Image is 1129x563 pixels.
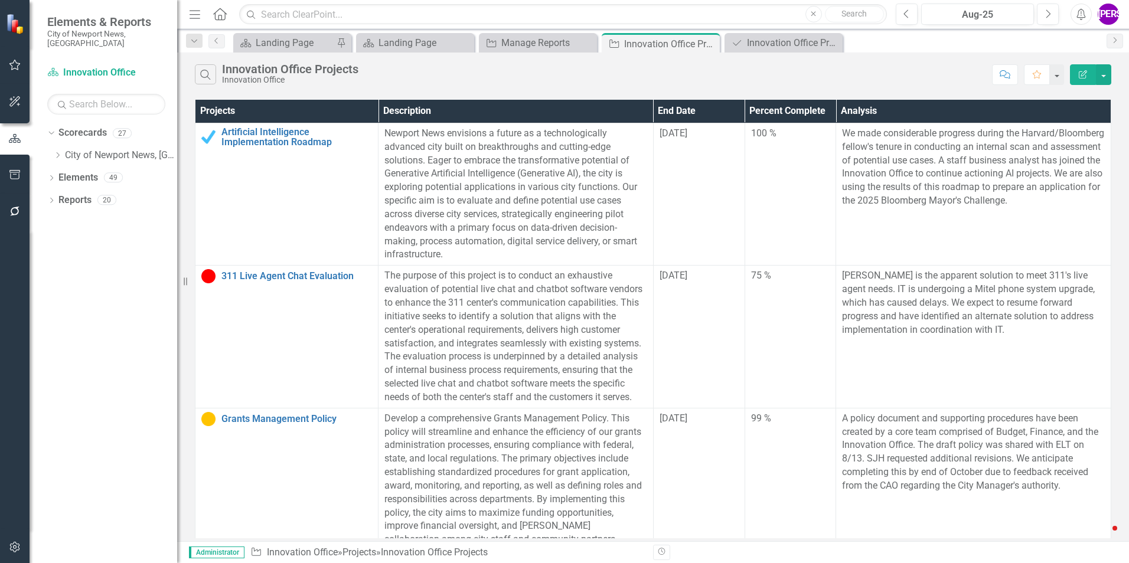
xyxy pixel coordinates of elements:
td: Double-Click to Edit [378,123,654,265]
td: Double-Click to Edit [836,123,1111,265]
td: Double-Click to Edit [653,408,745,550]
p: Develop a comprehensive Grants Management Policy. This policy will streamline and enhance the eff... [384,412,647,546]
a: City of Newport News, [GEOGRAPHIC_DATA] [65,149,177,162]
div: 99 % [751,412,830,425]
input: Search ClearPoint... [239,4,887,25]
a: 311 Live Agent Chat Evaluation [221,271,372,281]
img: Below Target [201,269,216,283]
div: 20 [97,195,116,205]
a: Manage Reports [482,35,594,50]
div: 75 % [751,269,830,283]
a: Elements [58,171,98,185]
p: We made considerable progress during the Harvard/Bloomberg fellow's tenure in conducting an inter... [842,127,1105,208]
span: Search [841,9,867,18]
div: Landing Page [256,35,334,50]
img: ClearPoint Strategy [6,14,27,34]
button: Search [825,6,884,22]
div: Innovation Office Projects [381,546,488,558]
div: 100 % [751,127,830,140]
p: Newport News envisions a future as a technologically advanced city built on breakthroughs and cut... [384,127,647,261]
td: Double-Click to Edit [745,408,836,550]
input: Search Below... [47,94,165,114]
a: Landing Page [236,35,334,50]
td: Double-Click to Edit [653,266,745,408]
iframe: Intercom live chat [1089,523,1117,551]
div: » » [250,546,644,559]
td: Double-Click to Edit Right Click for Context Menu [195,408,378,550]
div: Landing Page [378,35,471,50]
span: [DATE] [660,127,687,139]
a: Artificial Intelligence Implementation Roadmap [221,127,372,148]
p: A policy document and supporting procedures have been created by a core team comprised of Budget,... [842,412,1105,493]
a: Projects [342,546,376,558]
small: City of Newport News, [GEOGRAPHIC_DATA] [47,29,165,48]
td: Double-Click to Edit [745,266,836,408]
a: Grants Management Policy [221,414,372,424]
span: Administrator [189,546,244,558]
img: Caution [201,412,216,426]
td: Double-Click to Edit [378,408,654,550]
span: [DATE] [660,413,687,424]
span: Elements & Reports [47,15,165,29]
td: Double-Click to Edit Right Click for Context Menu [195,123,378,265]
td: Double-Click to Edit [836,408,1111,550]
td: Double-Click to Edit [653,123,745,265]
p: The purpose of this project is to conduct an exhaustive evaluation of potential live chat and cha... [384,269,647,404]
a: Scorecards [58,126,107,140]
td: Double-Click to Edit [378,266,654,408]
td: Double-Click to Edit [745,123,836,265]
div: 49 [104,173,123,183]
td: Double-Click to Edit [836,266,1111,408]
div: 27 [113,128,132,138]
div: Innovation Office [222,76,358,84]
a: Innovation Office [47,66,165,80]
a: Innovation Office Programs [727,35,840,50]
div: Innovation Office Projects [222,63,358,76]
p: [PERSON_NAME] is the apparent solution to meet 311's live agent needs. IT is undergoing a Mitel p... [842,269,1105,336]
td: Double-Click to Edit Right Click for Context Menu [195,266,378,408]
span: [DATE] [660,270,687,281]
div: Innovation Office Projects [624,37,717,51]
img: Completed [201,130,216,144]
a: Reports [58,194,92,207]
button: [PERSON_NAME] [1098,4,1119,25]
a: Innovation Office [267,546,338,558]
div: Manage Reports [501,35,594,50]
div: Innovation Office Programs [747,35,840,50]
button: Aug-25 [921,4,1034,25]
a: Landing Page [359,35,471,50]
div: Aug-25 [925,8,1030,22]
